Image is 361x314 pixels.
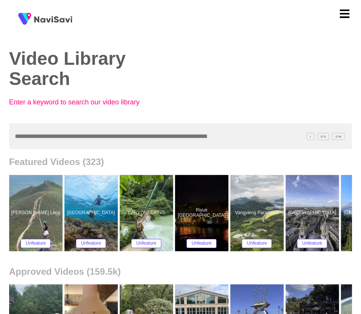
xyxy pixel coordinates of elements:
[21,239,51,248] button: Unfeature
[9,49,169,89] h2: Video Library Search
[15,10,34,29] img: fireSpot
[306,133,314,140] span: /
[297,239,327,248] button: Unfeature
[230,175,286,251] a: Vangvieng ParamotorVangvieng ParamotorUnfeature
[9,175,64,251] a: [PERSON_NAME] LengKai Kung LengUnfeature
[9,157,352,167] h2: Featured Videos (323)
[175,175,230,251] a: Riyue [GEOGRAPHIC_DATA]Riyue Shuangta Cultural ParkUnfeature
[131,239,161,248] button: Unfeature
[317,133,329,140] span: C^J
[34,15,72,23] img: fireSpot
[332,133,345,140] span: C^K
[186,239,217,248] button: Unfeature
[242,239,272,248] button: Unfeature
[120,175,175,251] a: CANYONEERINGCANYONEERINGUnfeature
[64,175,120,251] a: [GEOGRAPHIC_DATA]Panagsama BeachUnfeature
[9,98,169,106] p: Enter a keyword to search our video library
[286,175,341,251] a: [GEOGRAPHIC_DATA]Catedral de San Pablo de LondresUnfeature
[76,239,106,248] button: Unfeature
[9,266,352,277] h2: Approved Videos (159.5k)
